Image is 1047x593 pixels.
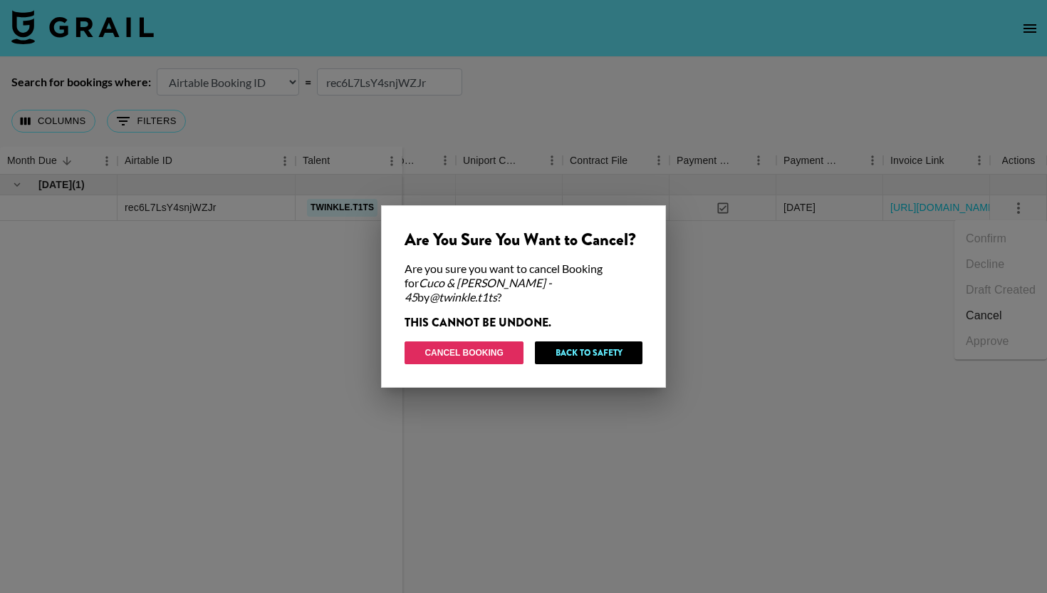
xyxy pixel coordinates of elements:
[405,262,642,304] div: Are you sure you want to cancel Booking for by ?
[535,341,642,364] button: Back to Safety
[405,341,523,364] button: Cancel Booking
[405,276,552,304] em: Cuco & [PERSON_NAME] - 45
[405,229,642,250] div: Are You Sure You Want to Cancel?
[429,290,497,304] em: @ twinkle.t1ts
[405,316,642,330] div: THIS CANNOT BE UNDONE.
